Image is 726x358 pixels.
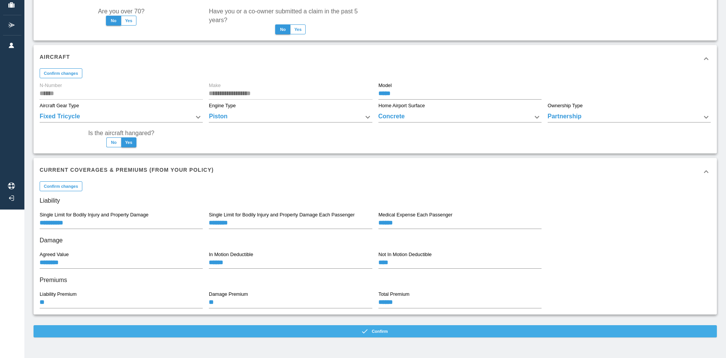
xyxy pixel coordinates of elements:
label: Damage Premium [209,291,248,298]
button: Yes [121,16,136,26]
button: No [275,24,290,34]
label: Single Limit for Bodily Injury and Property Damage [40,211,149,218]
label: Single Limit for Bodily Injury and Property Damage Each Passenger [209,211,355,218]
label: Agreed Value [40,251,69,258]
label: Make [209,82,221,89]
label: Engine Type [209,102,236,109]
button: Confirm changes [40,68,82,78]
label: Medical Expense Each Passenger [378,211,452,218]
label: Model [378,82,392,89]
h6: Premiums [40,275,711,285]
label: N-Number [40,82,62,89]
label: Not In Motion Deductible [378,251,432,258]
label: In Motion Deductible [209,251,253,258]
div: Current Coverages & Premiums (from your policy) [34,158,717,185]
label: Liability Premium [40,291,77,298]
h6: Aircraft [40,53,70,61]
div: Aircraft [34,45,717,73]
label: Ownership Type [548,102,583,109]
div: Fixed Tricycle [40,112,203,123]
div: Partnership [548,112,711,123]
label: Are you over 70? [98,7,144,16]
label: Aircraft Gear Type [40,102,79,109]
label: Have you or a co-owner submitted a claim in the past 5 years? [209,7,372,24]
label: Home Airport Surface [378,102,425,109]
h6: Liability [40,195,711,206]
button: Yes [290,24,306,34]
h6: Damage [40,235,711,246]
button: No [106,16,121,26]
h6: Current Coverages & Premiums (from your policy) [40,166,214,174]
div: Concrete [378,112,542,123]
button: No [106,137,122,147]
button: Confirm changes [40,181,82,191]
button: Yes [121,137,136,147]
label: Total Premium [378,291,409,298]
label: Is the aircraft hangared? [88,129,154,137]
button: Confirm [34,325,717,337]
div: Piston [209,112,372,123]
